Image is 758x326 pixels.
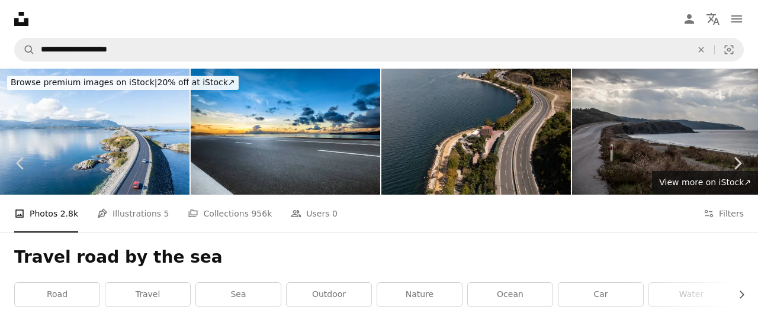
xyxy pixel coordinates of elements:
[377,283,462,306] a: nature
[15,283,99,306] a: road
[196,283,281,306] a: sea
[291,195,338,233] a: Users 0
[191,69,380,195] img: Empty asphalt road and cloudscape by the sea. Clean car road background
[701,7,725,31] button: Language
[715,38,743,61] button: Visual search
[677,7,701,31] a: Log in / Sign up
[97,195,169,233] a: Illustrations 5
[14,38,744,62] form: Find visuals sitewide
[105,283,190,306] a: travel
[659,177,751,187] span: View more on iStock ↗
[332,207,338,220] span: 0
[649,283,734,306] a: water
[11,78,157,87] span: Browse premium images on iStock |
[287,283,371,306] a: outdoor
[381,69,571,195] img: Aerial view of newly built highway by the sea
[468,283,553,306] a: ocean
[731,283,744,306] button: scroll list to the right
[14,247,744,268] h1: Travel road by the sea
[15,38,35,61] button: Search Unsplash
[251,207,272,220] span: 956k
[188,195,272,233] a: Collections 956k
[688,38,714,61] button: Clear
[652,171,758,195] a: View more on iStock↗
[717,106,758,220] a: Next
[558,283,643,306] a: car
[14,12,28,26] a: Home — Unsplash
[704,195,744,233] button: Filters
[11,78,235,87] span: 20% off at iStock ↗
[164,207,169,220] span: 5
[725,7,749,31] button: Menu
